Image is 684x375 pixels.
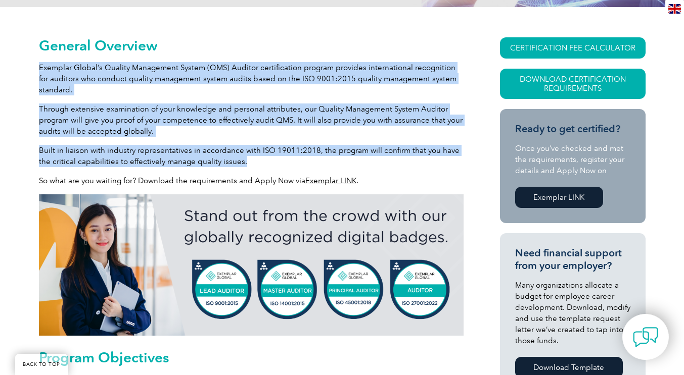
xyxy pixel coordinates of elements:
p: Through extensive examination of your knowledge and personal attributes, our Quality Management S... [39,103,464,137]
a: BACK TO TOP [15,354,68,375]
h2: Program Objectives [39,349,464,365]
a: CERTIFICATION FEE CALCULATOR [500,37,646,59]
p: Many organizations allocate a budget for employee career development. Download, modify and use th... [515,280,630,346]
p: Once you’ve checked and met the requirements, register your details and Apply Now on [515,143,630,176]
h2: General Overview [39,37,464,53]
img: contact-chat.png [633,325,658,350]
a: Exemplar LINK [515,187,603,208]
a: Download Certification Requirements [500,69,646,99]
a: Exemplar LINK [305,176,356,185]
img: badges [39,194,464,336]
img: en [668,4,681,14]
p: So what are you waiting for? Download the requirements and Apply Now via . [39,175,464,186]
p: Exemplar Global’s Quality Management System (QMS) Auditor certification program provides internat... [39,62,464,95]
p: Built in liaison with industry representatives in accordance with ISO 19011:2018, the program wil... [39,145,464,167]
h3: Need financial support from your employer? [515,247,630,272]
h3: Ready to get certified? [515,123,630,135]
